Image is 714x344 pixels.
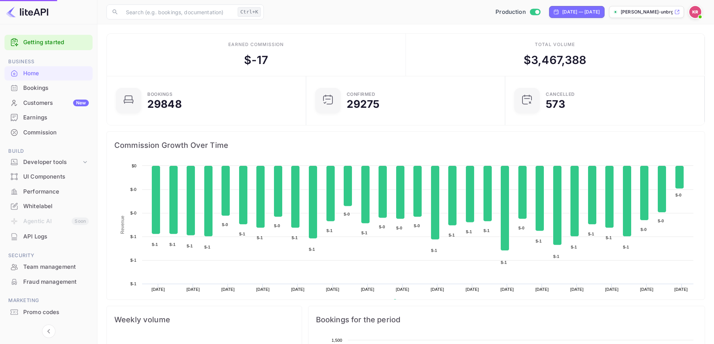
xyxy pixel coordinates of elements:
div: Bookings [23,84,89,92]
div: Earnings [4,110,93,125]
div: Developer tools [23,158,81,167]
div: $ 3,467,388 [524,52,587,69]
text: $-0 [414,223,420,228]
text: $-1 [571,245,577,249]
a: Earnings [4,110,93,124]
div: Bookings [4,81,93,95]
text: $-0 [396,226,402,230]
text: $-0 [130,211,136,215]
a: Performance [4,185,93,198]
a: API Logs [4,229,93,243]
a: UI Components [4,170,93,183]
text: $-1 [130,234,136,239]
text: $-1 [449,233,455,237]
text: $-1 [361,231,367,235]
div: UI Components [23,173,89,181]
text: $-1 [169,242,175,247]
div: Bookings [147,92,172,97]
p: [PERSON_NAME]-unbrg.[PERSON_NAME]... [621,9,673,15]
text: [DATE] [500,287,514,292]
text: 1,500 [331,338,342,343]
div: 29848 [147,99,182,109]
text: [DATE] [221,287,235,292]
text: $-0 [274,223,280,228]
div: Switch to Sandbox mode [492,8,543,16]
text: [DATE] [535,287,549,292]
text: $-0 [130,187,136,192]
text: [DATE] [186,287,200,292]
text: [DATE] [674,287,688,292]
text: $0 [132,164,136,168]
text: $-1 [292,235,298,240]
button: Collapse navigation [42,325,55,338]
a: Home [4,66,93,80]
div: Total volume [535,41,575,48]
text: [DATE] [291,287,305,292]
text: [DATE] [570,287,584,292]
div: Promo codes [23,308,89,317]
a: Getting started [23,38,89,47]
text: $-1 [431,248,437,253]
text: $-1 [187,244,193,248]
text: [DATE] [151,287,165,292]
text: $-1 [606,235,612,240]
text: $-1 [257,235,263,240]
text: $-0 [518,226,524,230]
div: Promo codes [4,305,93,320]
span: Build [4,147,93,155]
div: Getting started [4,35,93,50]
text: [DATE] [466,287,479,292]
span: Weekly volume [114,314,294,326]
text: [DATE] [256,287,270,292]
div: API Logs [23,232,89,241]
div: 29275 [347,99,380,109]
div: Earned commission [228,41,284,48]
span: Marketing [4,296,93,305]
text: $-0 [658,219,664,223]
a: Commission [4,125,93,139]
div: CANCELLED [546,92,575,97]
text: $-1 [501,260,507,265]
text: $-1 [130,258,136,262]
span: Production [495,8,526,16]
a: Bookings [4,81,93,95]
text: [DATE] [326,287,340,292]
div: Home [23,69,89,78]
text: $-0 [379,225,385,229]
div: Fraud management [4,275,93,289]
text: $-0 [641,227,647,232]
div: API Logs [4,229,93,244]
img: Kobus Roux [689,6,701,18]
text: Revenue [400,299,419,304]
a: Promo codes [4,305,93,319]
a: CustomersNew [4,96,93,110]
text: $-1 [623,245,629,249]
text: $-1 [483,228,489,233]
div: Ctrl+K [238,7,261,17]
div: [DATE] — [DATE] [562,9,600,15]
div: CustomersNew [4,96,93,110]
text: [DATE] [361,287,374,292]
input: Search (e.g. bookings, documentation) [121,4,235,19]
span: Security [4,252,93,260]
a: Team management [4,260,93,274]
text: $-1 [152,242,158,247]
img: LiteAPI logo [6,6,48,18]
div: Click to change the date range period [549,6,605,18]
div: Team management [4,260,93,274]
text: [DATE] [396,287,409,292]
div: Team management [23,263,89,271]
text: $-1 [553,254,559,259]
text: $-1 [239,232,245,236]
span: Business [4,58,93,66]
text: [DATE] [640,287,654,292]
text: [DATE] [605,287,619,292]
span: Bookings for the period [316,314,697,326]
text: $-0 [675,193,681,197]
div: Commission [4,125,93,140]
div: $ -17 [244,52,268,69]
div: Earnings [23,113,89,122]
text: $-1 [130,281,136,286]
